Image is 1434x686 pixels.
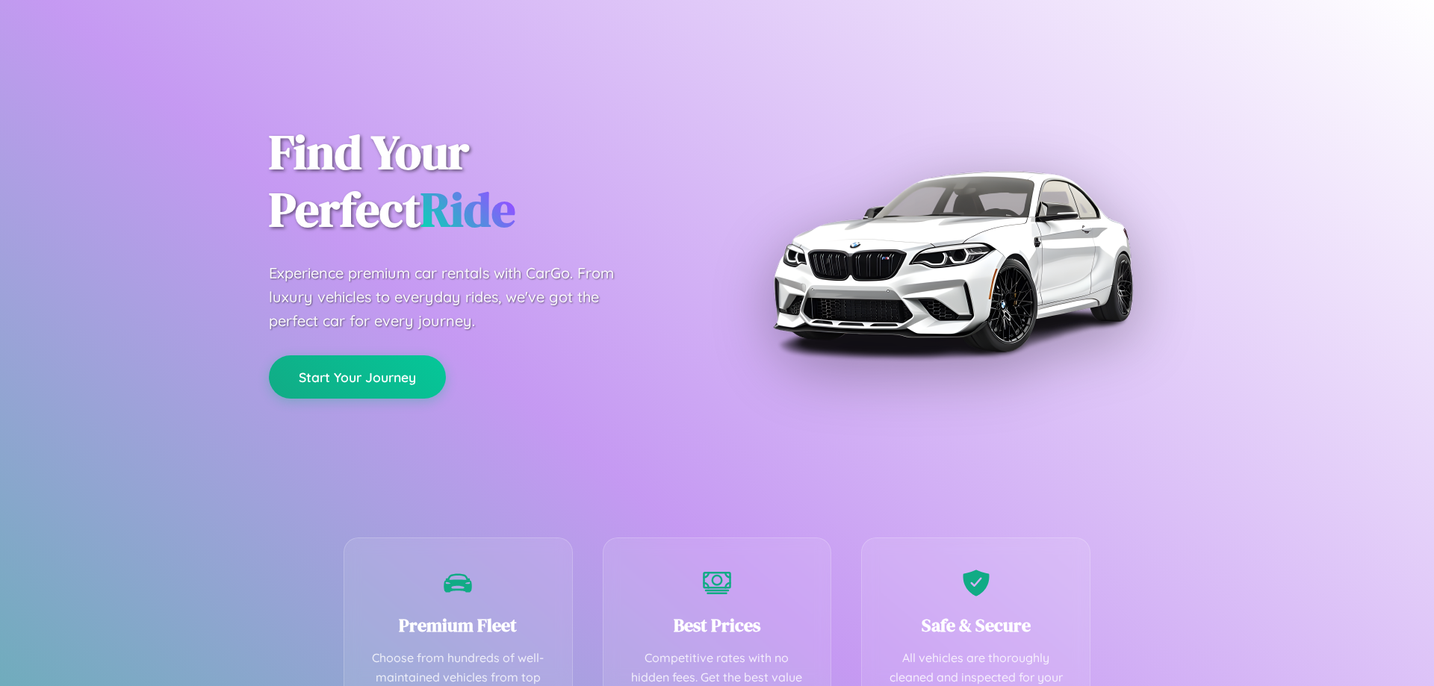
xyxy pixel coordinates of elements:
[766,75,1139,448] img: Premium BMW car rental vehicle
[269,355,446,399] button: Start Your Journey
[420,177,515,242] span: Ride
[884,613,1067,637] h3: Safe & Secure
[367,613,550,637] h3: Premium Fleet
[626,613,809,637] h3: Best Prices
[269,261,642,333] p: Experience premium car rentals with CarGo. From luxury vehicles to everyday rides, we've got the ...
[269,124,695,239] h1: Find Your Perfect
